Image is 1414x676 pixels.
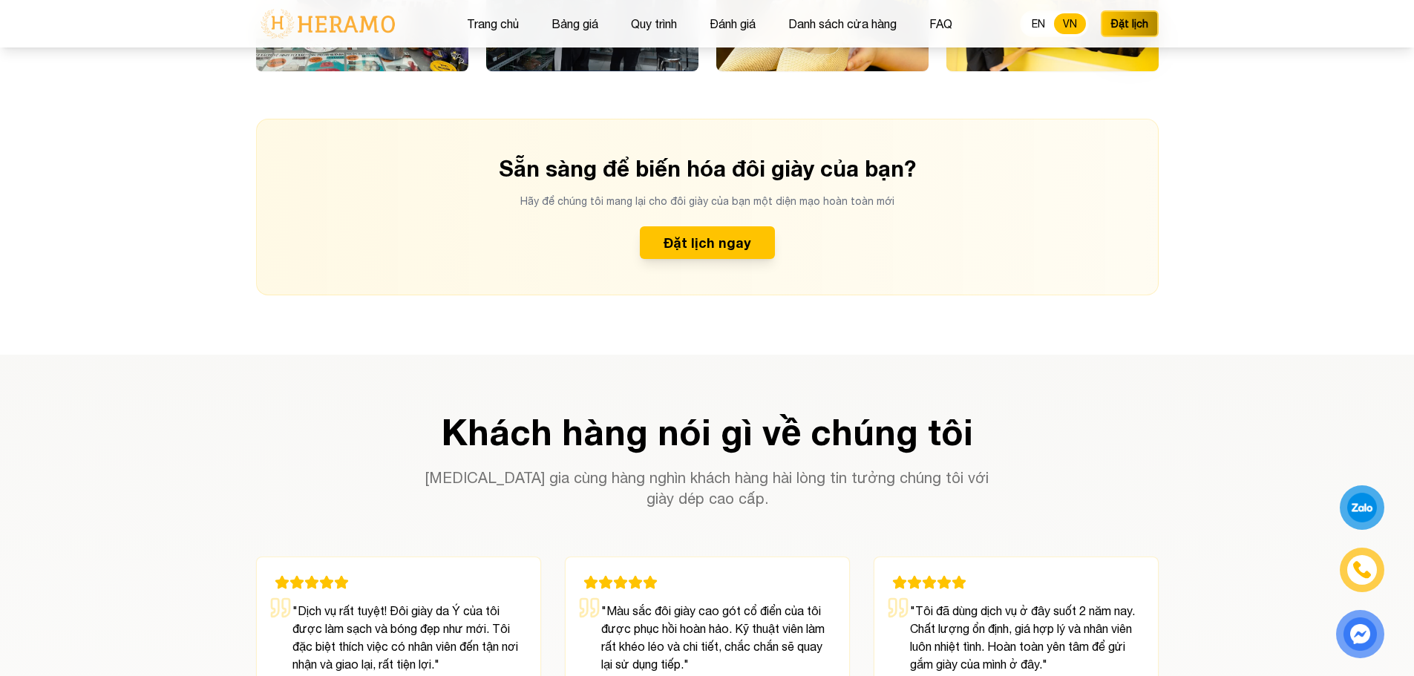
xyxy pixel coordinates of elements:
button: Bảng giá [547,14,603,33]
button: Trang chủ [462,14,523,33]
p: Hãy để chúng tôi mang lại cho đôi giày của bạn một diện mạo hoàn toàn mới [292,194,1122,209]
button: Quy trình [626,14,681,33]
p: " Dịch vụ rất tuyệt! Đôi giày da Ý của tôi được làm sạch và bóng đẹp như mới. Tôi đặc biệt thích ... [275,602,523,673]
img: phone-icon [1352,559,1372,580]
h2: Khách hàng nói gì về chúng tôi [256,414,1159,450]
p: " Tôi đã dùng dịch vụ ở đây suốt 2 năm nay. Chất lượng ổn định, giá hợp lý và nhân viên luôn nhiệ... [892,602,1140,673]
button: Danh sách cửa hàng [784,14,901,33]
button: Đặt lịch [1101,10,1159,37]
h3: Sẵn sàng để biến hóa đôi giày của bạn? [292,155,1122,182]
a: phone-icon [1342,550,1382,590]
button: Đặt lịch ngay [640,226,775,259]
img: logo-with-text.png [256,8,399,39]
p: " Màu sắc đôi giày cao gót cổ điển của tôi được phục hồi hoàn hảo. Kỹ thuật viên làm rất khéo léo... [583,602,831,673]
button: FAQ [925,14,957,33]
button: EN [1023,13,1054,34]
button: VN [1054,13,1086,34]
p: [MEDICAL_DATA] gia cùng hàng nghìn khách hàng hài lòng tin tưởng chúng tôi với giày dép cao cấp. [422,467,992,509]
button: Đánh giá [705,14,760,33]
